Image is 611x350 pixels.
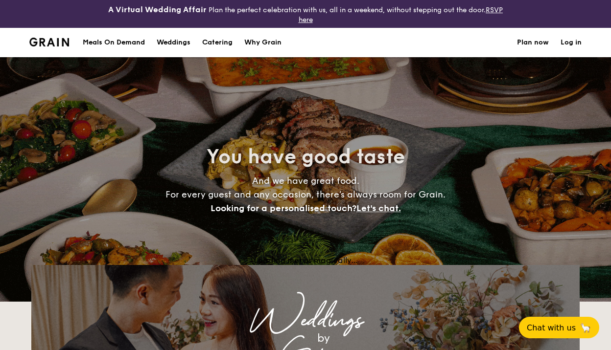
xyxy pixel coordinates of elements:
[157,28,190,57] div: Weddings
[561,28,582,57] a: Log in
[151,28,196,57] a: Weddings
[356,203,401,214] span: Let's chat.
[154,329,493,347] div: by
[244,28,282,57] div: Why Grain
[108,4,207,16] h4: A Virtual Wedding Affair
[165,175,446,214] span: And we have great food. For every guest and any occasion, there’s always room for Grain.
[580,322,591,333] span: 🦙
[31,256,580,265] div: Loading menus magically...
[211,203,356,214] span: Looking for a personalised touch?
[238,28,287,57] a: Why Grain
[519,317,599,338] button: Chat with us🦙
[202,28,233,57] h1: Catering
[207,145,405,169] span: You have good taste
[117,312,493,329] div: Weddings
[102,4,509,24] div: Plan the perfect celebration with us, all in a weekend, without stepping out the door.
[29,38,69,46] img: Grain
[77,28,151,57] a: Meals On Demand
[527,323,576,332] span: Chat with us
[29,38,69,46] a: Logotype
[83,28,145,57] div: Meals On Demand
[196,28,238,57] a: Catering
[517,28,549,57] a: Plan now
